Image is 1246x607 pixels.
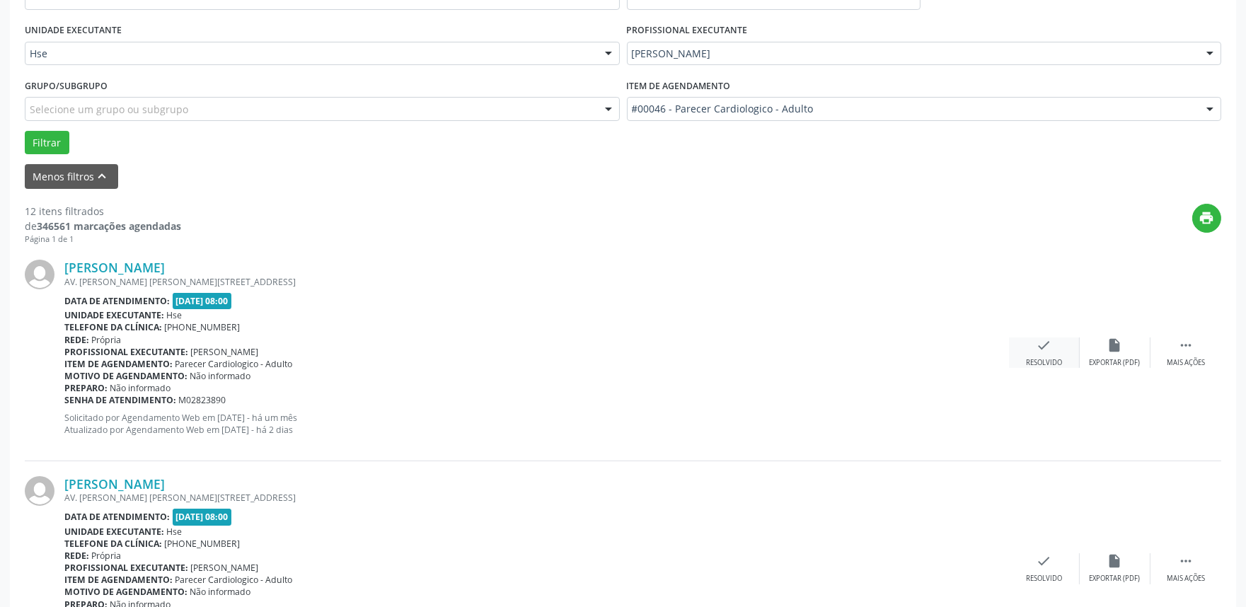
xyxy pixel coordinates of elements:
[1026,358,1062,368] div: Resolvido
[179,394,226,406] span: M02823890
[1167,574,1205,584] div: Mais ações
[64,550,89,562] b: Rede:
[167,309,183,321] span: Hse
[64,309,164,321] b: Unidade executante:
[92,334,122,346] span: Própria
[64,394,176,406] b: Senha de atendimento:
[64,526,164,538] b: Unidade executante:
[167,526,183,538] span: Hse
[37,219,181,233] strong: 346561 marcações agendadas
[632,47,1193,61] span: [PERSON_NAME]
[25,233,181,245] div: Página 1 de 1
[30,47,591,61] span: Hse
[25,219,181,233] div: de
[1192,204,1221,233] button: print
[64,476,165,492] a: [PERSON_NAME]
[175,574,293,586] span: Parecer Cardiologico - Adulto
[1026,574,1062,584] div: Resolvido
[1090,574,1141,584] div: Exportar (PDF)
[1107,553,1123,569] i: insert_drive_file
[1199,210,1215,226] i: print
[64,346,188,358] b: Profissional executante:
[165,538,241,550] span: [PHONE_NUMBER]
[173,293,232,309] span: [DATE] 08:00
[95,168,110,184] i: keyboard_arrow_up
[64,586,188,598] b: Motivo de agendamento:
[190,586,251,598] span: Não informado
[1037,553,1052,569] i: check
[175,358,293,370] span: Parecer Cardiologico - Adulto
[30,102,188,117] span: Selecione um grupo ou subgrupo
[25,75,108,97] label: Grupo/Subgrupo
[173,509,232,525] span: [DATE] 08:00
[64,574,173,586] b: Item de agendamento:
[64,260,165,275] a: [PERSON_NAME]
[1167,358,1205,368] div: Mais ações
[191,562,259,574] span: [PERSON_NAME]
[627,20,748,42] label: PROFISSIONAL EXECUTANTE
[190,370,251,382] span: Não informado
[632,102,1193,116] span: #00046 - Parecer Cardiologico - Adulto
[25,164,118,189] button: Menos filtroskeyboard_arrow_up
[64,321,162,333] b: Telefone da clínica:
[25,131,69,155] button: Filtrar
[25,20,122,42] label: UNIDADE EXECUTANTE
[1090,358,1141,368] div: Exportar (PDF)
[64,370,188,382] b: Motivo de agendamento:
[191,346,259,358] span: [PERSON_NAME]
[64,295,170,307] b: Data de atendimento:
[165,321,241,333] span: [PHONE_NUMBER]
[64,276,1009,288] div: AV. [PERSON_NAME] [PERSON_NAME][STREET_ADDRESS]
[25,476,54,506] img: img
[1037,337,1052,353] i: check
[64,412,1009,436] p: Solicitado por Agendamento Web em [DATE] - há um mês Atualizado por Agendamento Web em [DATE] - h...
[1107,337,1123,353] i: insert_drive_file
[64,511,170,523] b: Data de atendimento:
[64,358,173,370] b: Item de agendamento:
[627,75,731,97] label: Item de agendamento
[25,260,54,289] img: img
[64,334,89,346] b: Rede:
[1178,337,1194,353] i: 
[64,492,1009,504] div: AV. [PERSON_NAME] [PERSON_NAME][STREET_ADDRESS]
[64,538,162,550] b: Telefone da clínica:
[110,382,171,394] span: Não informado
[64,562,188,574] b: Profissional executante:
[1178,553,1194,569] i: 
[92,550,122,562] span: Própria
[25,204,181,219] div: 12 itens filtrados
[64,382,108,394] b: Preparo:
